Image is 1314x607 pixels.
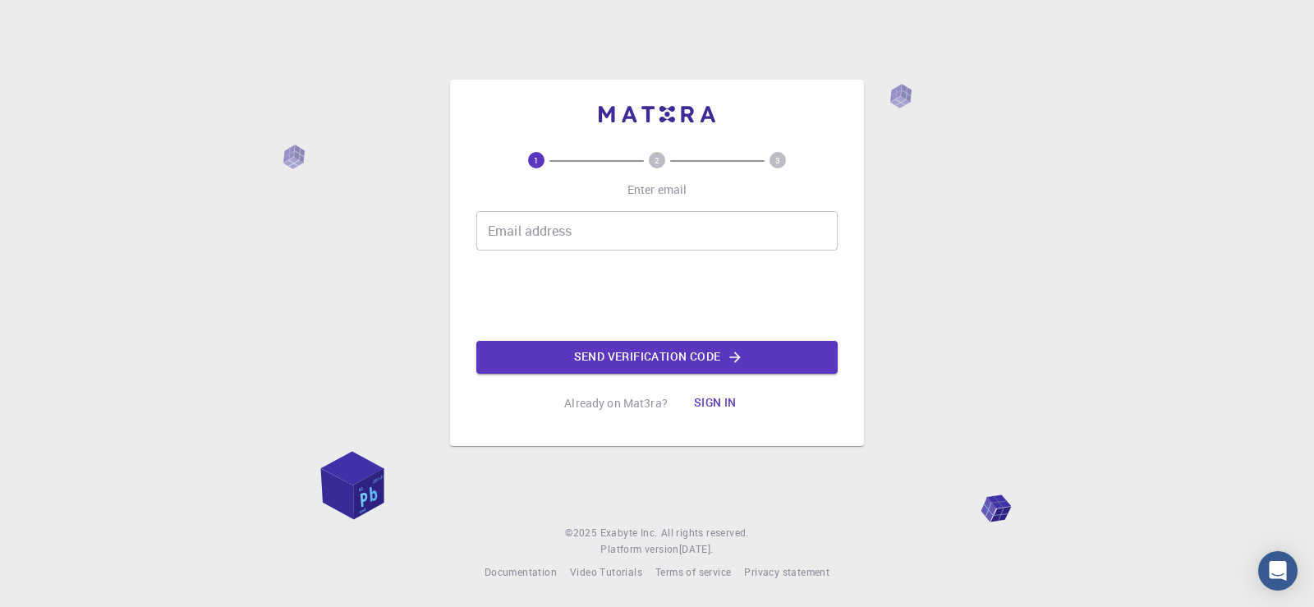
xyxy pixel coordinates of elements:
text: 3 [775,154,780,166]
span: Video Tutorials [570,565,642,578]
span: [DATE] . [679,542,714,555]
button: Sign in [681,387,750,420]
a: Exabyte Inc. [600,525,658,541]
p: Already on Mat3ra? [564,395,668,412]
text: 2 [655,154,659,166]
text: 1 [534,154,539,166]
span: Privacy statement [744,565,829,578]
span: All rights reserved. [661,525,749,541]
iframe: reCAPTCHA [532,264,782,328]
a: Documentation [485,564,557,581]
span: © 2025 [565,525,600,541]
a: [DATE]. [679,541,714,558]
span: Terms of service [655,565,731,578]
a: Privacy statement [744,564,829,581]
div: Open Intercom Messenger [1258,551,1298,591]
p: Enter email [627,182,687,198]
span: Documentation [485,565,557,578]
a: Video Tutorials [570,564,642,581]
button: Send verification code [476,341,838,374]
span: Platform version [600,541,678,558]
a: Terms of service [655,564,731,581]
span: Exabyte Inc. [600,526,658,539]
